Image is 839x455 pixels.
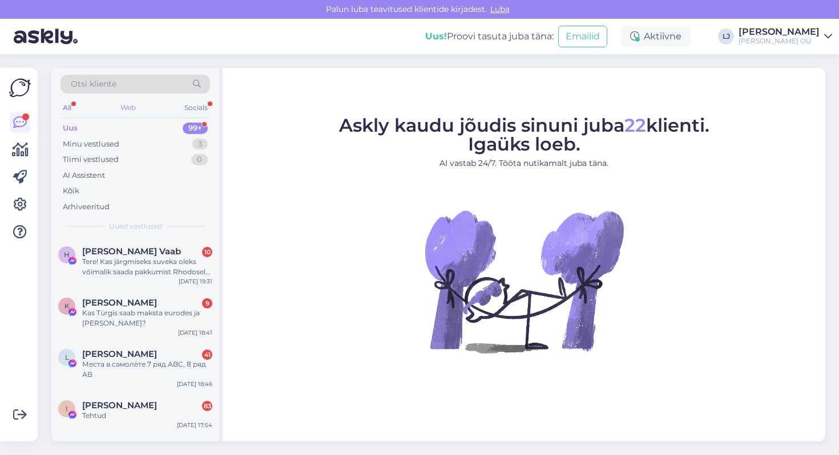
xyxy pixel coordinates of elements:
[177,421,212,429] div: [DATE] 17:54
[621,26,691,47] div: Aktiivne
[339,114,709,155] span: Askly kaudu jõudis sinuni juba klienti. Igaüks loeb.
[425,31,447,42] b: Uus!
[487,4,513,14] span: Luba
[82,308,212,328] div: Kas Türgis saab maksta eurodes ja [PERSON_NAME]?
[558,26,607,47] button: Emailid
[71,78,116,90] span: Otsi kliente
[178,328,212,337] div: [DATE] 18:41
[202,298,212,308] div: 9
[9,77,31,99] img: Askly Logo
[82,349,157,359] span: Laura Sarep
[82,411,212,421] div: Tehtud
[82,246,181,257] span: Helerin Vaab
[66,404,68,413] span: I
[109,221,162,231] span: Uued vestlused
[118,100,138,115] div: Web
[63,123,78,134] div: Uus
[63,154,119,165] div: Tiimi vestlused
[183,123,208,134] div: 99+
[624,114,646,136] span: 22
[739,27,820,36] div: [PERSON_NAME]
[63,170,105,181] div: AI Assistent
[65,353,69,361] span: L
[191,154,208,165] div: 0
[82,257,212,277] div: Tere! Kas järgmiseks suveka oleks võimalik saada pakkumist Rhodosele, All Senses Nautica Blue? Ol...
[63,185,79,197] div: Kõik
[202,247,212,257] div: 10
[82,359,212,380] div: Места в самолёте 7 ряд ABC, 8 ряд АВ
[64,302,70,310] span: K
[179,277,212,286] div: [DATE] 19:31
[82,400,157,411] span: Isabel Nee
[202,401,212,411] div: 83
[177,380,212,388] div: [DATE] 18:46
[63,201,110,213] div: Arhiveeritud
[339,157,709,169] p: AI vastab 24/7. Tööta nutikamalt juba täna.
[64,250,70,259] span: H
[63,139,119,150] div: Minu vestlused
[202,350,212,360] div: 41
[421,178,627,384] img: No Chat active
[60,100,74,115] div: All
[182,100,210,115] div: Socials
[739,27,832,46] a: [PERSON_NAME][PERSON_NAME] OÜ
[82,298,157,308] span: Kerlin Linder
[192,139,208,150] div: 3
[718,29,734,44] div: LJ
[425,30,554,43] div: Proovi tasuta juba täna:
[739,36,820,46] div: [PERSON_NAME] OÜ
